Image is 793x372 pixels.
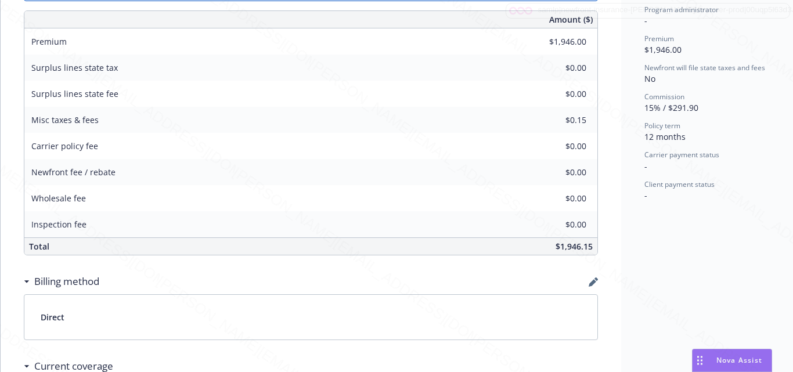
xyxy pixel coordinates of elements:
[556,241,593,252] span: $1,946.15
[549,13,593,26] span: Amount ($)
[644,131,686,142] span: 12 months
[31,62,118,73] span: Surplus lines state tax
[644,190,647,201] span: -
[644,5,719,15] span: Program administrator
[31,219,86,230] span: Inspection fee
[518,138,593,155] input: 0.00
[24,295,597,340] div: Direct
[34,274,99,289] h3: Billing method
[518,33,593,50] input: 0.00
[644,121,680,131] span: Policy term
[644,73,655,84] span: No
[518,85,593,103] input: 0.00
[31,140,98,151] span: Carrier policy fee
[518,190,593,207] input: 0.00
[24,274,99,289] div: Billing method
[716,355,762,365] span: Nova Assist
[31,114,99,125] span: Misc taxes & fees
[518,164,593,181] input: 0.00
[518,111,593,129] input: 0.00
[644,15,647,26] span: -
[29,241,49,252] span: Total
[644,63,765,73] span: Newfront will file state taxes and fees
[692,349,772,372] button: Nova Assist
[31,167,116,178] span: Newfront fee / rebate
[644,102,698,113] span: 15% / $291.90
[644,161,647,172] span: -
[31,88,118,99] span: Surplus lines state fee
[644,44,682,55] span: $1,946.00
[644,92,684,102] span: Commission
[644,150,719,160] span: Carrier payment status
[518,59,593,77] input: 0.00
[31,36,67,47] span: Premium
[518,216,593,233] input: 0.00
[644,34,674,44] span: Premium
[31,193,86,204] span: Wholesale fee
[693,349,707,371] div: Drag to move
[644,179,715,189] span: Client payment status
